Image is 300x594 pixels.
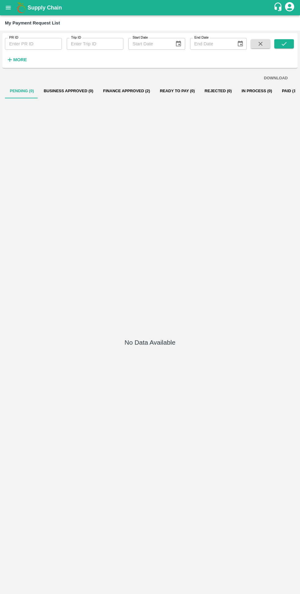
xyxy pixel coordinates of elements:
label: PR ID [9,35,18,40]
button: Choose date [173,38,184,50]
label: End Date [194,35,208,40]
img: logo [15,2,28,14]
label: Trip ID [71,35,81,40]
button: open drawer [1,1,15,15]
button: DOWNLOAD [261,73,290,84]
input: End Date [190,38,232,50]
button: In Process (0) [237,84,277,98]
b: Supply Chain [28,5,62,11]
button: Rejected (0) [200,84,237,98]
input: Start Date [128,38,170,50]
div: customer-support [273,2,284,13]
div: My Payment Request List [5,19,60,27]
strong: More [13,57,27,62]
input: Enter PR ID [5,38,62,50]
button: More [5,55,28,65]
input: Enter Trip ID [67,38,124,50]
div: account of current user [284,1,295,14]
label: Start Date [133,35,148,40]
button: Ready To Pay (0) [155,84,200,98]
button: Finance Approved (2) [98,84,155,98]
button: Business Approved (0) [39,84,98,98]
button: Choose date [234,38,246,50]
button: Pending (0) [5,84,39,98]
a: Supply Chain [28,3,273,12]
h5: No Data Available [125,338,175,347]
